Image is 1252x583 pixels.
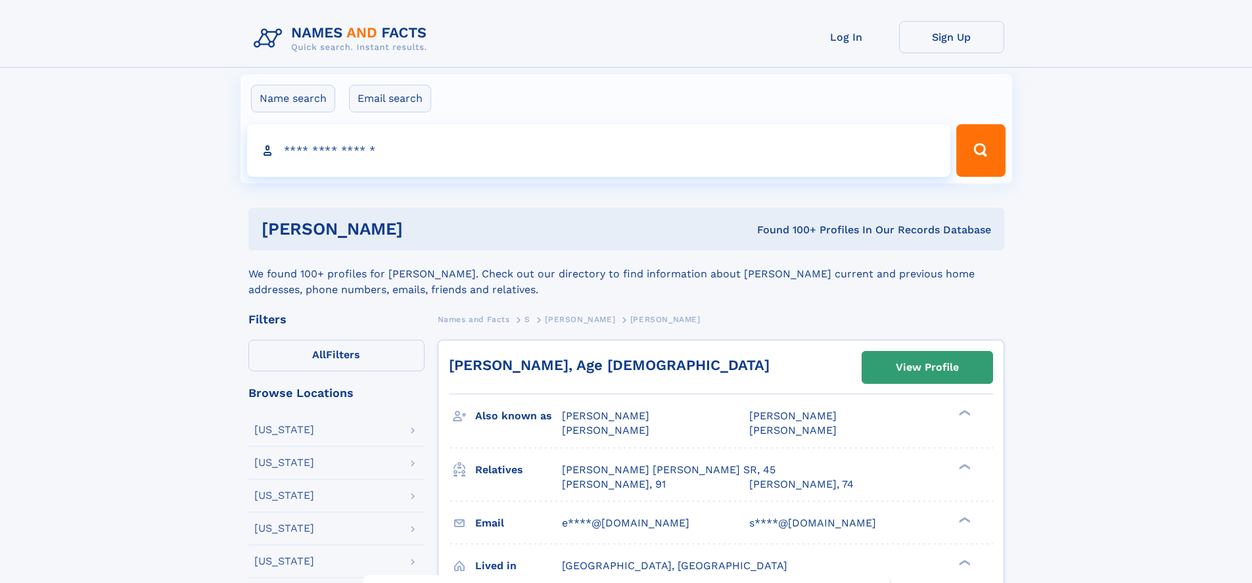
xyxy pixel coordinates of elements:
[562,477,666,492] a: [PERSON_NAME], 91
[896,352,959,383] div: View Profile
[956,515,971,524] div: ❯
[562,424,649,436] span: [PERSON_NAME]
[254,425,314,435] div: [US_STATE]
[562,409,649,422] span: [PERSON_NAME]
[475,459,562,481] h3: Relatives
[524,311,530,327] a: S
[254,556,314,567] div: [US_STATE]
[956,462,971,471] div: ❯
[262,221,580,237] h1: [PERSON_NAME]
[251,85,335,112] label: Name search
[562,463,776,477] a: [PERSON_NAME] [PERSON_NAME] SR, 45
[899,21,1004,53] a: Sign Up
[862,352,992,383] a: View Profile
[956,409,971,417] div: ❯
[749,477,854,492] a: [PERSON_NAME], 74
[749,424,837,436] span: [PERSON_NAME]
[449,357,770,373] a: [PERSON_NAME], Age [DEMOGRAPHIC_DATA]
[248,387,425,399] div: Browse Locations
[475,512,562,534] h3: Email
[254,490,314,501] div: [US_STATE]
[312,348,326,361] span: All
[545,311,615,327] a: [PERSON_NAME]
[438,311,510,327] a: Names and Facts
[580,223,991,237] div: Found 100+ Profiles In Our Records Database
[475,405,562,427] h3: Also known as
[247,124,951,177] input: search input
[248,250,1004,298] div: We found 100+ profiles for [PERSON_NAME]. Check out our directory to find information about [PERS...
[630,315,701,324] span: [PERSON_NAME]
[254,523,314,534] div: [US_STATE]
[562,559,787,572] span: [GEOGRAPHIC_DATA], [GEOGRAPHIC_DATA]
[956,558,971,567] div: ❯
[794,21,899,53] a: Log In
[248,340,425,371] label: Filters
[254,457,314,468] div: [US_STATE]
[524,315,530,324] span: S
[248,21,438,57] img: Logo Names and Facts
[349,85,431,112] label: Email search
[248,314,425,325] div: Filters
[749,409,837,422] span: [PERSON_NAME]
[475,555,562,577] h3: Lived in
[956,124,1005,177] button: Search Button
[545,315,615,324] span: [PERSON_NAME]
